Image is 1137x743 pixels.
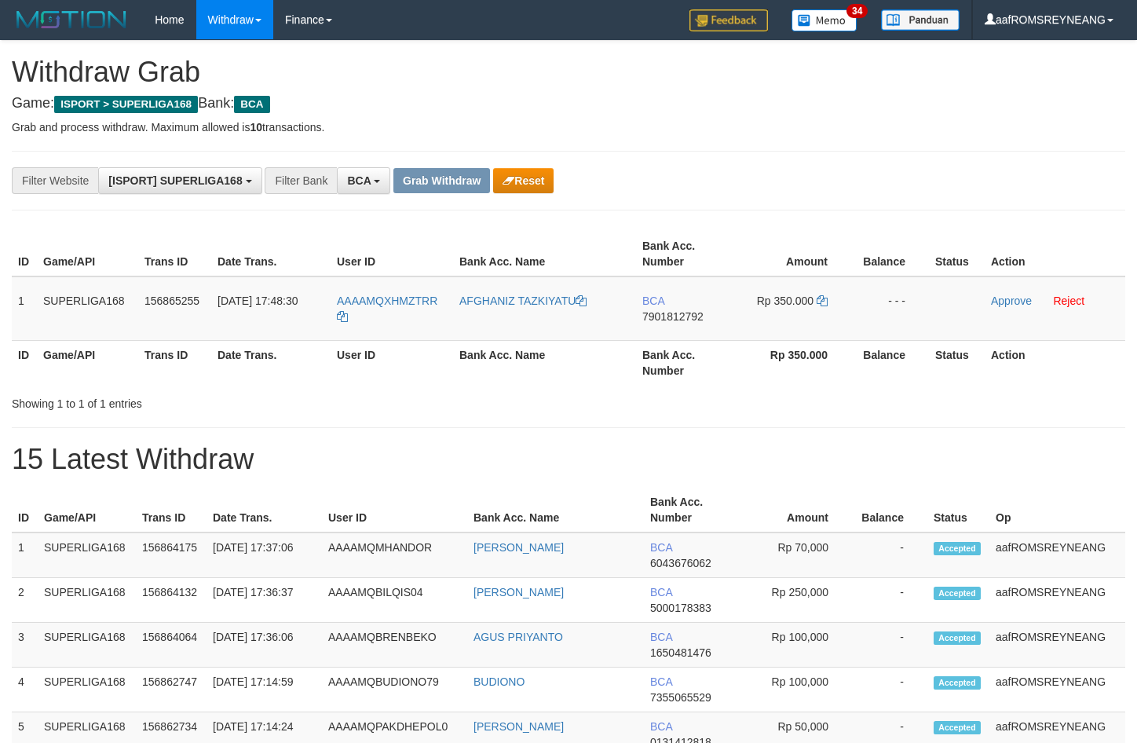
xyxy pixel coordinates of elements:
th: Balance [851,232,929,276]
span: Rp 350.000 [757,295,813,307]
span: BCA [650,541,672,554]
td: SUPERLIGA168 [38,578,136,623]
td: - [852,623,927,668]
th: Amount [739,488,852,533]
th: User ID [322,488,467,533]
th: Status [929,232,985,276]
td: aafROMSREYNEANG [989,578,1125,623]
th: Balance [852,488,927,533]
th: Action [985,340,1125,385]
th: Game/API [37,340,138,385]
td: - [852,668,927,712]
td: AAAAMQBRENBEKO [322,623,467,668]
td: SUPERLIGA168 [38,533,136,578]
td: 4 [12,668,38,712]
td: SUPERLIGA168 [37,276,138,341]
p: Grab and process withdraw. Maximum allowed is transactions. [12,119,1125,135]
td: [DATE] 17:37:06 [207,533,322,578]
th: Bank Acc. Name [453,232,636,276]
td: 156864132 [136,578,207,623]
a: BUDIONO [473,675,525,688]
td: Rp 100,000 [739,623,852,668]
th: Bank Acc. Name [453,340,636,385]
th: Status [929,340,985,385]
td: [DATE] 17:36:37 [207,578,322,623]
span: Copy 7355065529 to clipboard [650,691,711,704]
span: Accepted [934,542,981,555]
span: [ISPORT] SUPERLIGA168 [108,174,242,187]
img: panduan.png [881,9,960,31]
td: AAAAMQBUDIONO79 [322,668,467,712]
th: Rp 350.000 [734,340,851,385]
th: User ID [331,232,453,276]
h1: Withdraw Grab [12,57,1125,88]
td: [DATE] 17:14:59 [207,668,322,712]
span: BCA [347,174,371,187]
td: 1 [12,276,37,341]
th: Bank Acc. Number [636,232,734,276]
a: Approve [991,295,1032,307]
th: Game/API [38,488,136,533]
td: 1 [12,533,38,578]
span: ISPORT > SUPERLIGA168 [54,96,198,113]
span: BCA [650,631,672,643]
th: Status [927,488,989,533]
span: BCA [650,720,672,733]
span: [DATE] 17:48:30 [218,295,298,307]
span: BCA [234,96,269,113]
button: Grab Withdraw [393,168,490,193]
span: Accepted [934,587,981,600]
div: Showing 1 to 1 of 1 entries [12,390,462,412]
td: aafROMSREYNEANG [989,623,1125,668]
th: Balance [851,340,929,385]
th: Action [985,232,1125,276]
th: Trans ID [138,232,211,276]
td: 156864175 [136,533,207,578]
td: SUPERLIGA168 [38,623,136,668]
th: Trans ID [138,340,211,385]
td: aafROMSREYNEANG [989,668,1125,712]
a: AFGHANIZ TAZKIYATU [459,295,587,307]
td: Rp 70,000 [739,533,852,578]
span: BCA [650,586,672,598]
td: 156864064 [136,623,207,668]
span: BCA [642,295,664,307]
th: Date Trans. [211,232,331,276]
span: Copy 5000178383 to clipboard [650,602,711,614]
span: 156865255 [144,295,199,307]
th: Bank Acc. Number [636,340,734,385]
span: Accepted [934,631,981,645]
th: Bank Acc. Name [467,488,644,533]
span: Accepted [934,676,981,690]
td: Rp 100,000 [739,668,852,712]
th: ID [12,232,37,276]
span: 34 [846,4,868,18]
div: Filter Bank [265,167,337,194]
th: User ID [331,340,453,385]
td: AAAAMQBILQIS04 [322,578,467,623]
span: Copy 7901812792 to clipboard [642,310,704,323]
div: Filter Website [12,167,98,194]
th: Amount [734,232,851,276]
h1: 15 Latest Withdraw [12,444,1125,475]
a: Copy 350000 to clipboard [817,295,828,307]
span: Accepted [934,721,981,734]
img: Feedback.jpg [689,9,768,31]
td: 156862747 [136,668,207,712]
button: Reset [493,168,554,193]
a: [PERSON_NAME] [473,720,564,733]
a: AAAAMQXHMZTRR [337,295,437,323]
th: Date Trans. [211,340,331,385]
img: MOTION_logo.png [12,8,131,31]
strong: 10 [250,121,262,134]
th: ID [12,340,37,385]
td: Rp 250,000 [739,578,852,623]
th: Bank Acc. Number [644,488,739,533]
td: AAAAMQMHANDOR [322,533,467,578]
span: BCA [650,675,672,688]
td: SUPERLIGA168 [38,668,136,712]
td: - - - [851,276,929,341]
td: [DATE] 17:36:06 [207,623,322,668]
th: Op [989,488,1125,533]
span: Copy 1650481476 to clipboard [650,646,711,659]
